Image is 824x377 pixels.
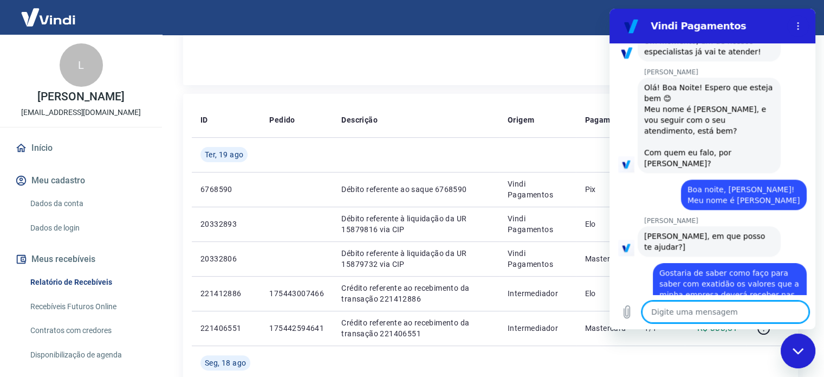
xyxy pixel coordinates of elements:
p: Débito referente à liquidação da UR 15879816 via CIP [341,213,490,235]
a: Contratos com credores [26,320,149,342]
iframe: Botão para abrir a janela de mensagens, conversa em andamento [781,334,815,368]
iframe: Janela de mensagens [609,9,815,329]
p: Pix [585,184,627,195]
p: 20332806 [200,253,252,264]
p: Elo [585,219,627,229]
img: Vindi [13,1,83,34]
p: Crédito referente ao recebimento da transação 221412886 [341,283,490,304]
a: Relatório de Recebíveis [26,271,149,293]
p: 6768590 [200,184,252,195]
a: Dados da conta [26,193,149,215]
p: [PERSON_NAME] [37,91,124,103]
p: Intermediador [508,288,567,299]
p: 221406551 [200,323,252,334]
button: Meus recebíveis [13,247,149,271]
p: Débito referente à liquidação da UR 15879732 via CIP [341,248,490,270]
p: [EMAIL_ADDRESS][DOMAIN_NAME] [21,107,141,118]
p: Vindi Pagamentos [508,213,567,235]
p: Mastercard [585,253,627,264]
button: Sair [772,8,811,28]
a: Início [13,136,149,160]
p: Origem [508,114,534,125]
p: 175443007466 [269,288,324,299]
p: Crédito referente ao recebimento da transação 221406551 [341,317,490,339]
p: ID [200,114,208,125]
a: Disponibilização de agenda [26,344,149,366]
p: Intermediador [508,323,567,334]
a: Dados de login [26,217,149,239]
span: Ter, 19 ago [205,149,243,160]
span: Seg, 18 ago [205,357,246,368]
p: Mastercard [585,323,627,334]
div: L [60,43,103,87]
p: 221412886 [200,288,252,299]
p: Vindi Pagamentos [508,248,567,270]
a: Recebíveis Futuros Online [26,296,149,318]
p: Descrição [341,114,378,125]
p: Elo [585,288,627,299]
p: Débito referente ao saque 6768590 [341,184,490,195]
p: Pedido [269,114,295,125]
button: Meu cadastro [13,169,149,193]
p: Pagamento [585,114,627,125]
p: Vindi Pagamentos [508,178,567,200]
p: 175442594641 [269,323,324,334]
p: 20332893 [200,219,252,229]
